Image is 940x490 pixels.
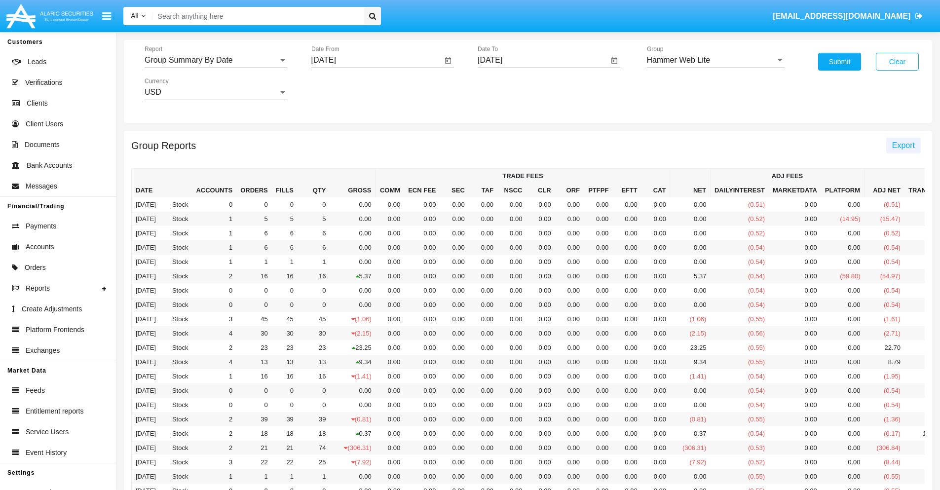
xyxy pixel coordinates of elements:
[298,298,330,312] td: 0
[670,226,710,240] td: 0.00
[132,255,160,269] td: [DATE]
[330,197,375,212] td: 0.00
[641,283,670,298] td: 0.00
[192,226,236,240] td: 1
[160,312,192,326] td: Stock
[160,298,192,312] td: Stock
[865,197,904,212] td: (0.51)
[818,53,861,71] button: Submit
[865,226,904,240] td: (0.52)
[612,269,641,283] td: 0.00
[497,226,526,240] td: 0.00
[555,255,584,269] td: 0.00
[769,326,821,340] td: 0.00
[876,53,919,71] button: Clear
[526,269,555,283] td: 0.00
[555,298,584,312] td: 0.00
[404,183,440,197] th: Ecn Fee
[440,226,468,240] td: 0.00
[821,226,865,240] td: 0.00
[641,312,670,326] td: 0.00
[192,269,236,283] td: 2
[132,298,160,312] td: [DATE]
[132,326,160,340] td: [DATE]
[497,255,526,269] td: 0.00
[298,269,330,283] td: 16
[612,212,641,226] td: 0.00
[469,326,497,340] td: 0.00
[769,298,821,312] td: 0.00
[192,312,236,326] td: 3
[584,255,612,269] td: 0.00
[769,183,821,197] th: marketData
[497,212,526,226] td: 0.00
[236,255,272,269] td: 1
[886,138,921,153] button: Export
[27,98,48,109] span: Clients
[272,269,298,283] td: 16
[27,160,73,171] span: Bank Accounts
[526,298,555,312] td: 0.00
[404,340,440,355] td: 0.00
[298,340,330,355] td: 23
[440,183,468,197] th: SEC
[160,255,192,269] td: Stock
[670,212,710,226] td: 0.00
[26,427,69,437] span: Service Users
[160,212,192,226] td: Stock
[298,197,330,212] td: 0
[236,212,272,226] td: 5
[440,312,468,326] td: 0.00
[555,326,584,340] td: 0.00
[5,1,95,31] img: Logo image
[376,169,670,184] th: Trade Fees
[773,12,910,20] span: [EMAIL_ADDRESS][DOMAIN_NAME]
[192,326,236,340] td: 4
[555,183,584,197] th: ORF
[376,183,404,197] th: Comm
[272,255,298,269] td: 1
[298,240,330,255] td: 6
[469,212,497,226] td: 0.00
[670,240,710,255] td: 0.00
[526,340,555,355] td: 0.00
[298,212,330,226] td: 5
[821,197,865,212] td: 0.00
[404,298,440,312] td: 0.00
[469,312,497,326] td: 0.00
[236,269,272,283] td: 16
[497,240,526,255] td: 0.00
[376,212,404,226] td: 0.00
[710,298,769,312] td: (0.54)
[608,55,620,67] button: Open calendar
[404,255,440,269] td: 0.00
[641,255,670,269] td: 0.00
[641,269,670,283] td: 0.00
[555,269,584,283] td: 0.00
[584,312,612,326] td: 0.00
[612,183,641,197] th: EFTT
[497,183,526,197] th: NSCC
[153,7,361,25] input: Search
[192,298,236,312] td: 0
[555,240,584,255] td: 0.00
[330,226,375,240] td: 0.00
[497,326,526,340] td: 0.00
[236,326,272,340] td: 30
[440,298,468,312] td: 0.00
[26,406,84,416] span: Entitlement reports
[497,298,526,312] td: 0.00
[330,269,375,283] td: 5.37
[404,197,440,212] td: 0.00
[710,183,769,197] th: dailyInterest
[236,226,272,240] td: 6
[584,226,612,240] td: 0.00
[330,340,375,355] td: 23.25
[131,12,139,20] span: All
[641,298,670,312] td: 0.00
[132,212,160,226] td: [DATE]
[440,197,468,212] td: 0.00
[821,183,865,197] th: platform
[298,255,330,269] td: 1
[25,140,60,150] span: Documents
